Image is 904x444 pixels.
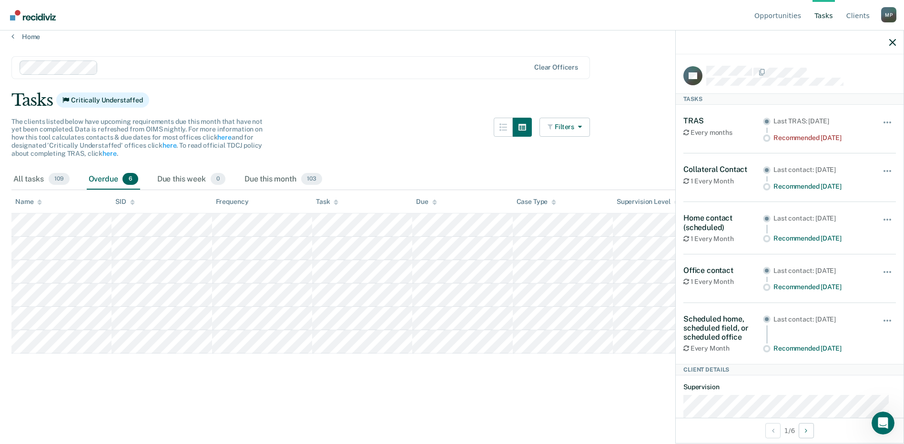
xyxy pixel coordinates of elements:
span: Critically Understaffed [56,92,149,108]
div: Case Type [517,198,557,206]
div: 1 Every Month [683,278,763,286]
a: here [102,150,116,157]
span: 103 [301,173,322,185]
span: 0 [211,173,225,185]
div: Recommended [DATE] [773,134,869,142]
div: Tasks [11,91,893,110]
div: Last contact: [DATE] [773,166,869,174]
a: here [217,133,231,141]
div: Collateral Contact [683,165,763,174]
div: SID [115,198,135,206]
a: Home [11,32,893,41]
div: Due [416,198,437,206]
div: Name [15,198,42,206]
div: Task [316,198,338,206]
button: Filters [539,118,590,137]
button: Next Client [799,423,814,438]
div: Supervision Level [617,198,679,206]
div: 1 / 6 [676,418,904,443]
div: 1 Every Month [683,177,763,185]
div: Recommended [DATE] [773,283,869,291]
div: Every months [683,129,763,137]
div: Overdue [87,169,140,190]
div: Office contact [683,266,763,275]
div: Due this week [155,169,227,190]
div: Recommended [DATE] [773,344,869,353]
div: TRAS [683,116,763,125]
div: Last contact: [DATE] [773,315,869,323]
div: Last contact: [DATE] [773,214,869,222]
button: Profile dropdown button [881,7,896,22]
div: M P [881,7,896,22]
div: Tasks [676,93,904,105]
div: 1 Every Month [683,235,763,243]
img: Recidiviz [10,10,56,20]
div: Frequency [216,198,249,206]
div: Scheduled home, scheduled field, or scheduled office [683,314,763,342]
dt: Supervision [683,383,896,391]
button: Previous Client [765,423,781,438]
div: Recommended [DATE] [773,234,869,242]
span: 109 [49,173,70,185]
div: Last contact: [DATE] [773,267,869,275]
div: Recommended [DATE] [773,182,869,191]
div: Every Month [683,344,763,353]
a: here [163,141,176,149]
span: 6 [122,173,138,185]
div: Due this month [243,169,324,190]
div: Home contact (scheduled) [683,213,763,232]
div: Last TRAS: [DATE] [773,117,869,125]
div: Clear officers [534,63,578,71]
span: The clients listed below have upcoming requirements due this month that have not yet been complet... [11,118,263,157]
iframe: Intercom live chat [872,412,894,434]
div: All tasks [11,169,71,190]
div: Client Details [676,364,904,375]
